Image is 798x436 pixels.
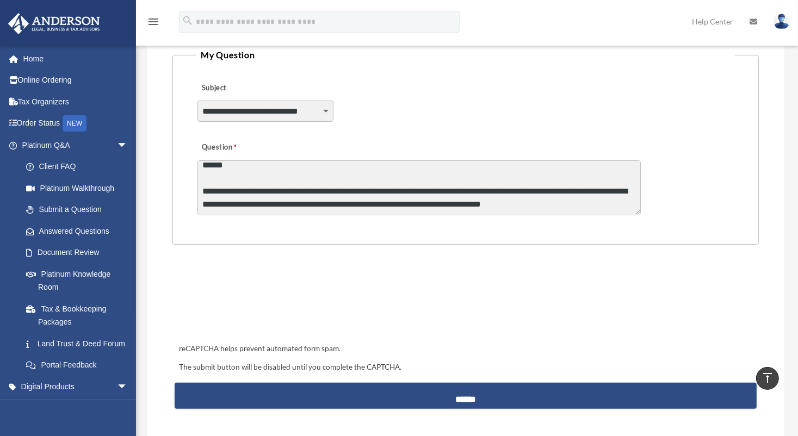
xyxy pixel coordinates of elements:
img: Anderson Advisors Platinum Portal [5,13,103,34]
label: Question [197,140,282,155]
a: Platinum Knowledge Room [15,263,144,298]
div: NEW [63,115,86,132]
a: Digital Productsarrow_drop_down [8,376,144,397]
a: Tax & Bookkeeping Packages [15,298,144,333]
a: Land Trust & Deed Forum [15,333,144,354]
i: menu [147,15,160,28]
a: Home [8,48,144,70]
a: vertical_align_top [756,367,779,390]
i: search [182,15,194,27]
span: arrow_drop_down [117,397,139,420]
span: arrow_drop_down [117,376,139,398]
div: reCAPTCHA helps prevent automated form spam. [175,342,757,356]
a: Order StatusNEW [8,113,144,135]
a: Client FAQ [15,156,144,178]
a: menu [147,19,160,28]
a: My Entitiesarrow_drop_down [8,397,144,419]
div: The submit button will be disabled until you complete the CAPTCHA. [175,361,757,374]
legend: My Question [196,47,735,63]
a: Portal Feedback [15,354,144,376]
span: arrow_drop_down [117,134,139,157]
img: User Pic [774,14,790,29]
a: Online Ordering [8,70,144,91]
a: Document Review [15,242,144,264]
i: vertical_align_top [761,371,774,384]
a: Platinum Walkthrough [15,177,144,199]
a: Platinum Q&Aarrow_drop_down [8,134,144,156]
iframe: reCAPTCHA [176,278,341,321]
a: Tax Organizers [8,91,144,113]
label: Subject [197,80,301,96]
a: Submit a Question [15,199,139,221]
a: Answered Questions [15,220,144,242]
